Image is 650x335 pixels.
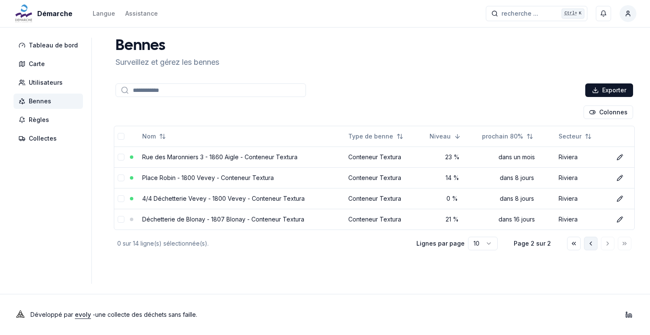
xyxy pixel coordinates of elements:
a: Règles [14,112,86,127]
p: Développé par - une collecte des déchets sans faille . [30,309,197,321]
div: Page 2 sur 2 [511,239,554,248]
button: Aller à la première page [567,237,581,250]
button: Not sorted. Click to sort ascending. [477,130,538,143]
img: Démarche Logo [14,3,34,24]
div: 0 sur 14 ligne(s) sélectionnée(s). [117,239,403,248]
span: prochain 80% [482,132,523,141]
td: Riviera [555,188,610,209]
button: Not sorted. Click to sort ascending. [554,130,597,143]
span: Collectes [29,134,57,143]
div: 23 % [430,153,475,161]
div: dans 8 jours [482,174,552,182]
button: Not sorted. Click to sort ascending. [343,130,408,143]
a: Collectes [14,131,86,146]
div: dans un mois [482,153,552,161]
a: Tableau de bord [14,38,86,53]
p: Surveillez et gérez les bennes [116,56,219,68]
div: 21 % [430,215,475,224]
a: Démarche [14,8,76,19]
a: Place Robin - 1800 Vevey - Conteneur Textura [142,174,274,181]
a: Utilisateurs [14,75,86,90]
button: select-row [118,154,124,161]
span: Secteur [559,132,581,141]
a: Carte [14,56,86,72]
h1: Bennes [116,38,219,55]
span: Nom [142,132,156,141]
button: Exporter [585,83,633,97]
td: Conteneur Textura [345,188,426,209]
button: Cocher les colonnes [584,105,633,119]
td: Riviera [555,147,610,167]
td: Conteneur Textura [345,167,426,188]
td: Riviera [555,209,610,230]
a: Bennes [14,94,86,109]
button: Langue [93,8,115,19]
a: evoly [75,311,91,318]
span: Tableau de bord [29,41,78,50]
td: Conteneur Textura [345,147,426,167]
div: 0 % [430,194,475,203]
button: select-all [118,133,124,140]
a: Déchetterie de Blonay - 1807 Blonay - Conteneur Textura [142,216,304,223]
div: dans 8 jours [482,194,552,203]
span: Bennes [29,97,51,105]
span: Règles [29,116,49,124]
span: Type de benne [348,132,393,141]
a: Assistance [125,8,158,19]
button: select-row [118,195,124,202]
button: Sorted descending. Click to sort ascending. [424,130,466,143]
a: Rue des Maronniers 3 - 1860 Aigle - Conteneur Textura [142,153,297,161]
p: Lignes par page [416,239,465,248]
button: select-row [118,174,124,181]
button: Aller à la page précédente [584,237,598,250]
span: Utilisateurs [29,78,63,87]
button: Not sorted. Click to sort ascending. [137,130,171,143]
div: Langue [93,9,115,18]
span: Démarche [37,8,72,19]
img: Evoly Logo [14,308,27,321]
td: Conteneur Textura [345,209,426,230]
span: recherche ... [501,9,538,18]
span: Carte [29,60,45,68]
td: Riviera [555,167,610,188]
a: 4/4 Déchetterie Vevey - 1800 Vevey - Conteneur Textura [142,195,305,202]
div: dans 16 jours [482,215,552,224]
button: select-row [118,216,124,223]
div: 14 % [430,174,475,182]
span: Niveau [430,132,451,141]
button: recherche ...Ctrl+K [486,6,587,21]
